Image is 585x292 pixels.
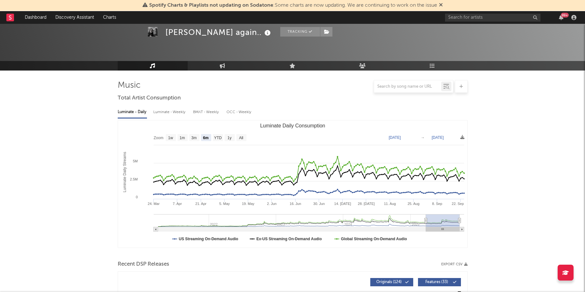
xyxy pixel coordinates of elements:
button: 99+ [559,15,563,20]
button: Originals(124) [370,278,413,286]
text: 5. May [219,202,230,206]
text: Luminate Daily Streams [122,152,127,192]
a: Discovery Assistant [51,11,99,24]
span: Recent DSP Releases [118,261,169,268]
text: YTD [214,136,221,140]
text: [DATE] [432,135,444,140]
span: Features ( 33 ) [422,280,451,284]
a: Charts [99,11,121,24]
text: All [239,136,243,140]
text: 1y [227,136,232,140]
div: [PERSON_NAME] again.. [165,27,272,37]
span: Total Artist Consumption [118,94,181,102]
text: Zoom [154,136,164,140]
text: 30. Jun [313,202,324,206]
text: US Streaming On-Demand Audio [179,237,238,241]
text: 1m [179,136,185,140]
div: BMAT - Weekly [193,107,220,118]
div: Luminate - Weekly [153,107,187,118]
a: Dashboard [20,11,51,24]
text: 25. Aug [407,202,419,206]
text: 19. May [242,202,254,206]
div: Luminate - Daily [118,107,147,118]
text: [DATE] [389,135,401,140]
text: 3m [191,136,197,140]
button: Features(33) [418,278,461,286]
svg: Luminate Daily Consumption [118,120,467,248]
input: Search by song name or URL [374,84,441,89]
text: 2.5M [130,177,137,181]
span: Spotify Charts & Playlists not updating on Sodatone [149,3,273,8]
text: 16. Jun [289,202,301,206]
text: 24. Mar [148,202,160,206]
text: 11. Aug [384,202,395,206]
span: Dismiss [439,3,443,8]
div: OCC - Weekly [226,107,252,118]
text: 0 [136,195,137,199]
input: Search for artists [445,14,540,22]
text: 8. Sep [432,202,442,206]
span: : Some charts are now updating. We are continuing to work on the issue [149,3,437,8]
text: 28. [DATE] [358,202,374,206]
text: Ex-US Streaming On-Demand Audio [256,237,322,241]
div: 99 + [561,13,569,17]
text: 5M [133,159,137,163]
text: 6m [203,136,208,140]
button: Tracking [280,27,320,37]
text: 2. Jun [267,202,276,206]
text: Luminate Daily Consumption [260,123,325,128]
text: 7. Apr [172,202,182,206]
text: 22. Sep [452,202,464,206]
text: → [421,135,425,140]
text: Global Streaming On-Demand Audio [341,237,407,241]
span: Originals ( 124 ) [374,280,404,284]
text: 1w [168,136,173,140]
text: 21. Apr [195,202,206,206]
button: Export CSV [441,262,468,266]
text: 14. [DATE] [334,202,351,206]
